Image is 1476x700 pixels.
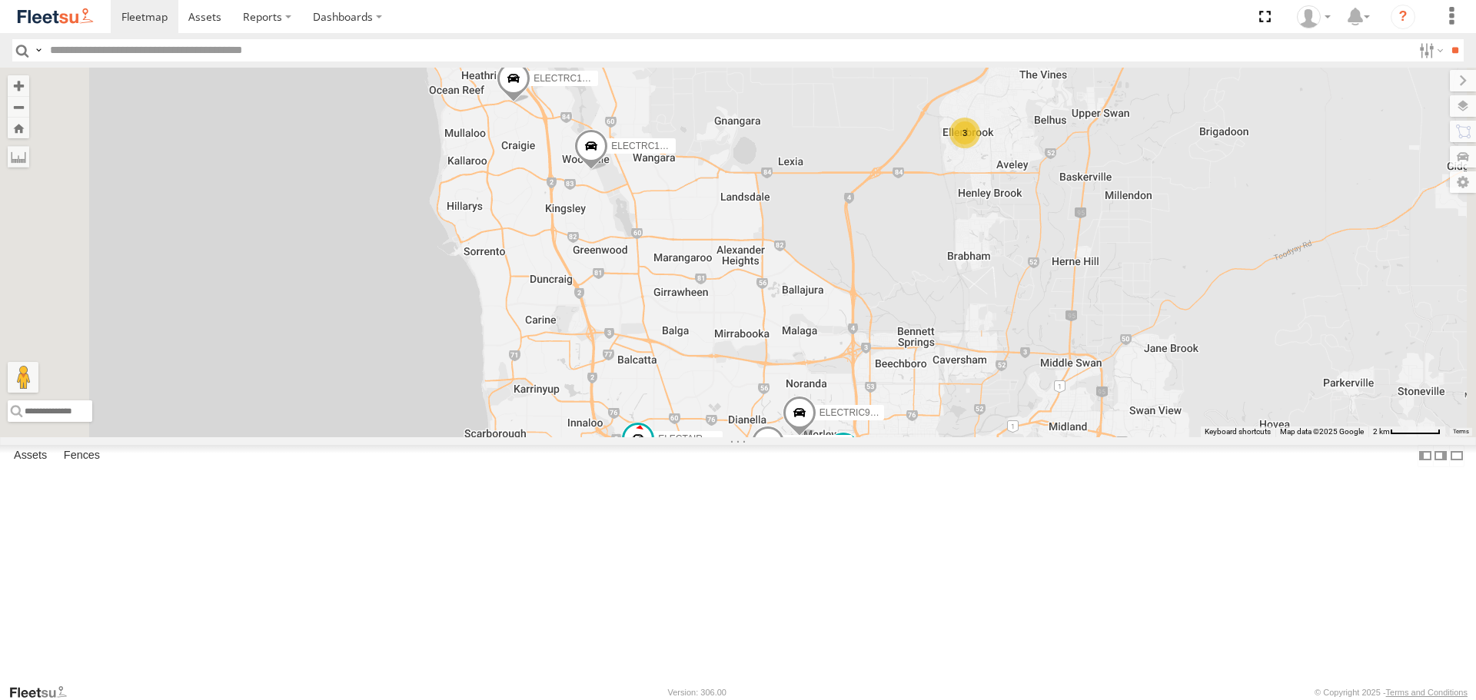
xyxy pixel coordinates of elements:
div: Version: 306.00 [668,688,726,697]
span: ELECTAIR - Riaan [658,433,735,444]
button: Zoom Home [8,118,29,138]
button: Keyboard shortcuts [1205,426,1271,437]
label: Map Settings [1450,171,1476,193]
span: ELECTRIC9 - [PERSON_NAME] [819,407,954,418]
label: Measure [8,146,29,168]
label: Assets [6,446,55,467]
button: Drag Pegman onto the map to open Street View [8,362,38,393]
span: ELECTRC16 - [PERSON_NAME] [534,73,671,84]
div: 3 [949,118,980,148]
span: ELECTRC18 - Gav [611,141,690,152]
div: © Copyright 2025 - [1315,688,1468,697]
label: Search Query [32,39,45,61]
a: Terms (opens in new tab) [1453,428,1469,434]
button: Map Scale: 2 km per 62 pixels [1368,426,1445,437]
img: fleetsu-logo-horizontal.svg [15,6,95,27]
a: Visit our Website [8,685,79,700]
label: Fences [56,446,108,467]
span: Map data ©2025 Google [1280,427,1364,436]
label: Search Filter Options [1413,39,1446,61]
label: Hide Summary Table [1449,445,1464,467]
button: Zoom out [8,96,29,118]
a: Terms and Conditions [1386,688,1468,697]
span: 2 km [1373,427,1390,436]
button: Zoom in [8,75,29,96]
label: Dock Summary Table to the Right [1433,445,1448,467]
label: Dock Summary Table to the Left [1418,445,1433,467]
div: Wayne Betts [1291,5,1336,28]
i: ? [1391,5,1415,29]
